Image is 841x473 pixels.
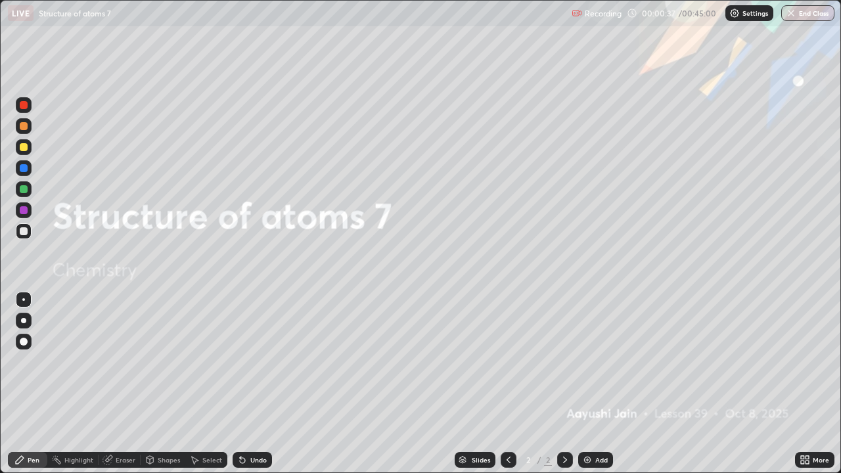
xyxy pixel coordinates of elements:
div: Highlight [64,457,93,463]
p: LIVE [12,8,30,18]
div: Eraser [116,457,135,463]
p: Recording [585,9,622,18]
div: Select [202,457,222,463]
div: Slides [472,457,490,463]
img: end-class-cross [786,8,796,18]
div: 2 [544,454,552,466]
div: / [537,456,541,464]
button: End Class [781,5,834,21]
div: More [813,457,829,463]
img: recording.375f2c34.svg [572,8,582,18]
div: 2 [522,456,535,464]
div: Undo [250,457,267,463]
p: Settings [742,10,768,16]
p: Structure of atoms 7 [39,8,111,18]
div: Add [595,457,608,463]
img: add-slide-button [582,455,593,465]
img: class-settings-icons [729,8,740,18]
div: Shapes [158,457,180,463]
div: Pen [28,457,39,463]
